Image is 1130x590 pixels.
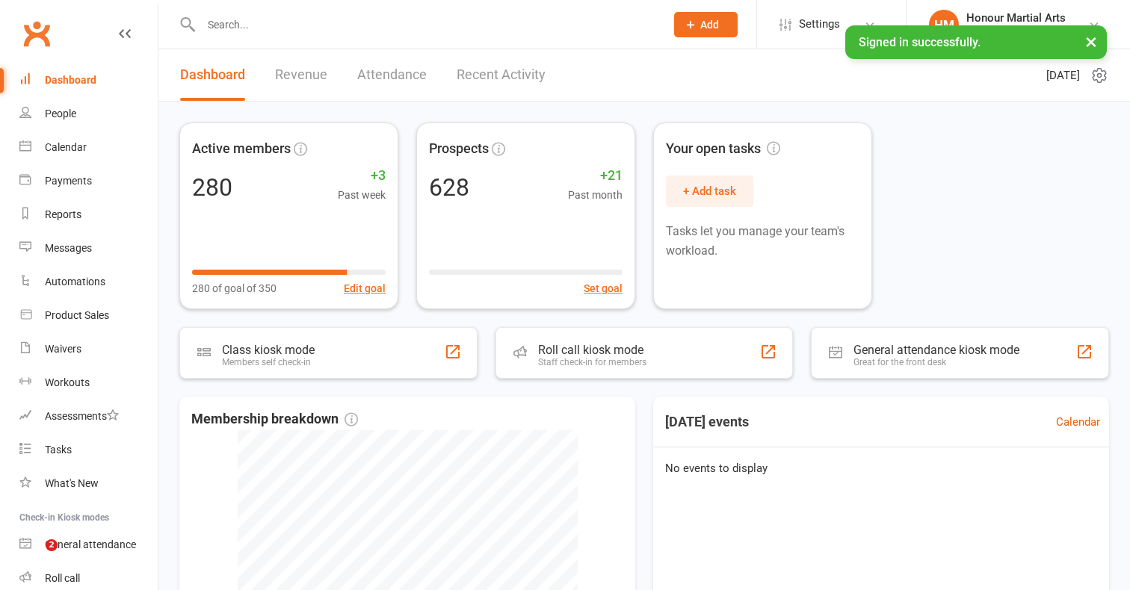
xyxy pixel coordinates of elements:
button: Edit goal [344,280,386,296]
div: Calendar [45,141,87,153]
span: +21 [568,165,623,187]
span: 280 of goal of 350 [192,280,277,296]
a: What's New [19,467,158,500]
button: × [1078,25,1105,58]
div: Reports [45,208,81,220]
div: Members self check-in [222,357,315,367]
button: Add [674,12,738,37]
div: Honour Martial Arts [966,11,1066,25]
a: Calendar [1056,413,1100,431]
div: What's New [45,477,99,489]
a: Waivers [19,332,158,366]
a: Payments [19,164,158,198]
span: Your open tasks [666,138,780,160]
a: Assessments [19,400,158,433]
div: Assessments [45,410,119,422]
div: Waivers [45,343,81,355]
input: Search... [197,14,655,35]
span: Past week [338,187,386,203]
button: Set goal [584,280,623,296]
span: Membership breakdown [191,409,358,430]
a: Automations [19,265,158,299]
div: Messages [45,242,92,254]
h3: [DATE] events [653,409,761,435]
span: Add [700,19,719,31]
a: Product Sales [19,299,158,332]
a: Recent Activity [457,49,546,101]
div: Class kiosk mode [222,343,315,357]
span: Prospects [429,138,489,160]
div: Honour Martial Arts [966,25,1066,38]
a: Tasks [19,433,158,467]
div: People [45,108,76,119]
span: Active members [192,138,291,160]
a: Dashboard [180,49,245,101]
a: General attendance kiosk mode [19,528,158,562]
div: Payments [45,175,92,187]
div: Tasks [45,444,72,456]
span: 2 [46,539,58,551]
div: Automations [45,276,105,288]
div: Roll call kiosk mode [538,343,646,357]
a: Attendance [357,49,427,101]
div: Roll call [45,572,80,584]
p: Tasks let you manage your team's workload. [666,222,859,260]
a: Calendar [19,131,158,164]
div: Dashboard [45,74,96,86]
div: No events to display [647,447,1115,489]
iframe: Intercom live chat [15,539,51,575]
span: +3 [338,165,386,187]
div: Product Sales [45,309,109,321]
a: Dashboard [19,63,158,97]
div: Staff check-in for members [538,357,646,367]
div: 628 [429,176,469,199]
a: Workouts [19,366,158,400]
div: Workouts [45,376,90,388]
a: Revenue [275,49,327,101]
span: Past month [568,187,623,203]
a: Clubworx [18,15,55,52]
div: General attendance [45,538,136,550]
a: Reports [19,198,158,232]
a: Messages [19,232,158,265]
button: + Add task [666,176,753,207]
div: General attendance kiosk mode [853,343,1019,357]
span: [DATE] [1046,66,1080,84]
span: Settings [799,7,840,41]
div: Great for the front desk [853,357,1019,367]
a: People [19,97,158,131]
div: HM [929,10,959,40]
span: Signed in successfully. [859,35,981,49]
div: 280 [192,176,232,199]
